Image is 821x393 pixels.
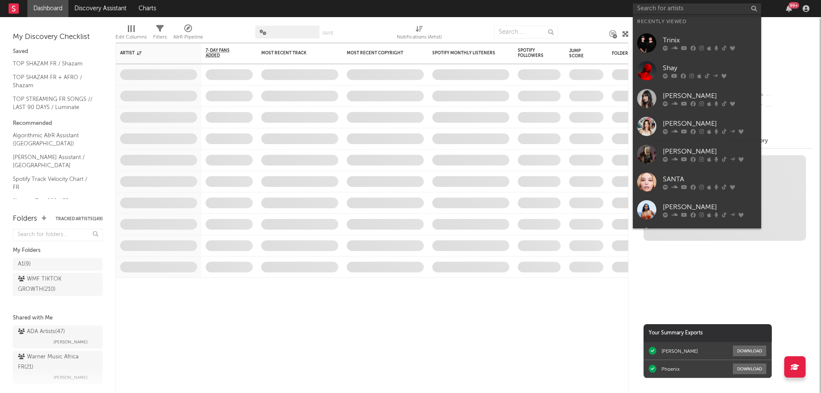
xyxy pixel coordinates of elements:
[662,348,698,354] div: [PERSON_NAME]
[18,352,95,372] div: Warner Music Africa FR ( 21 )
[633,168,761,196] a: SANTA
[633,29,761,57] a: Trinix
[120,50,184,56] div: Artist
[13,313,103,323] div: Shared with Me
[13,229,103,241] input: Search for folders...
[53,337,88,347] span: [PERSON_NAME]
[663,118,757,129] div: [PERSON_NAME]
[13,59,94,68] a: TOP SHAZAM FR / Shazam
[633,85,761,112] a: [PERSON_NAME]
[13,351,103,384] a: Warner Music Africa FR(21)[PERSON_NAME]
[13,273,103,296] a: WMF TIKTOK GROWTH(210)
[173,21,203,46] div: A&R Pipeline
[13,214,37,224] div: Folders
[13,73,94,90] a: TOP SHAZAM FR + AFRO / Shazam
[663,146,757,157] div: [PERSON_NAME]
[13,153,94,170] a: [PERSON_NAME] Assistant / [GEOGRAPHIC_DATA]
[663,174,757,184] div: SANTA
[397,21,442,46] div: Notifications (Artist)
[612,51,676,56] div: Folders
[13,174,94,192] a: Spotify Track Velocity Chart / FR
[173,32,203,42] div: A&R Pipeline
[756,90,812,101] div: --
[56,217,103,221] button: Tracked Artists(149)
[13,325,103,349] a: ADA Artists(47)[PERSON_NAME]
[633,196,761,224] a: [PERSON_NAME]
[18,259,31,269] div: A1 ( 9 )
[637,17,757,27] div: Recently Viewed
[518,48,548,58] div: Spotify Followers
[633,112,761,140] a: [PERSON_NAME]
[53,372,88,383] span: [PERSON_NAME]
[569,48,591,59] div: Jump Score
[432,50,496,56] div: Spotify Monthly Listeners
[18,327,65,337] div: ADA Artists ( 47 )
[13,245,103,256] div: My Folders
[115,21,147,46] div: Edit Columns
[733,363,766,374] button: Download
[13,47,103,57] div: Saved
[662,366,679,372] div: Phoenix
[663,35,757,45] div: Trinix
[789,2,799,9] div: 99 +
[733,346,766,356] button: Download
[18,274,78,295] div: WMF TIKTOK GROWTH ( 210 )
[13,32,103,42] div: My Discovery Checklist
[13,118,103,129] div: Recommended
[644,324,772,342] div: Your Summary Exports
[115,32,147,42] div: Edit Columns
[322,31,334,35] button: Save
[756,101,812,112] div: --
[13,131,94,148] a: Algorithmic A&R Assistant ([GEOGRAPHIC_DATA])
[663,63,757,73] div: Shay
[261,50,325,56] div: Most Recent Track
[633,3,761,14] input: Search for artists
[494,26,558,38] input: Search...
[397,32,442,42] div: Notifications (Artist)
[153,21,167,46] div: Filters
[633,224,761,251] a: Siaka
[663,202,757,212] div: [PERSON_NAME]
[206,48,240,58] span: 7-Day Fans Added
[633,140,761,168] a: [PERSON_NAME]
[347,50,411,56] div: Most Recent Copyright
[633,57,761,85] a: Shay
[153,32,167,42] div: Filters
[663,91,757,101] div: [PERSON_NAME]
[13,95,94,112] a: TOP STREAMING FR SONGS // LAST 90 DAYS / Luminate
[13,196,94,206] a: Shazam Top 200 / FR
[786,5,792,12] button: 99+
[13,258,103,271] a: A1(9)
